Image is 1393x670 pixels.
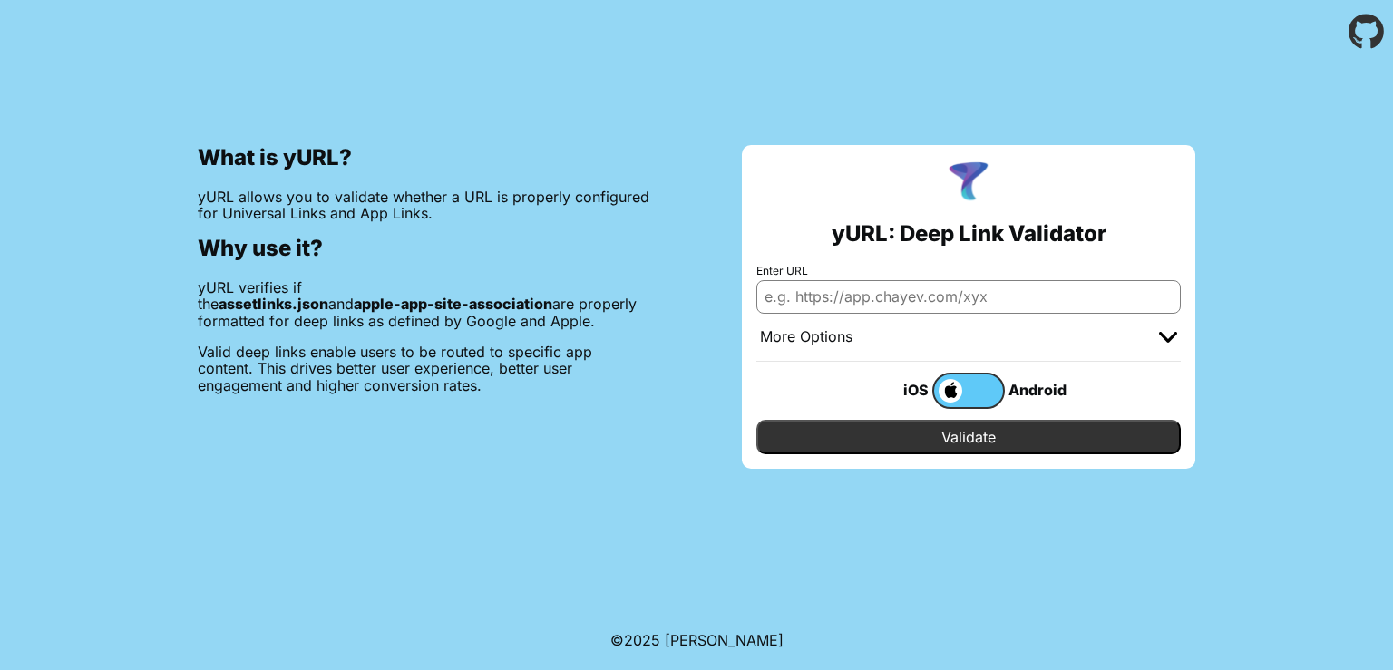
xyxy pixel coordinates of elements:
[354,295,552,313] b: apple-app-site-association
[1005,378,1077,402] div: Android
[756,420,1181,454] input: Validate
[665,631,784,649] a: Michael Ibragimchayev's Personal Site
[198,344,650,393] p: Valid deep links enable users to be routed to specific app content. This drives better user exper...
[610,610,784,670] footer: ©
[198,145,650,170] h2: What is yURL?
[198,279,650,329] p: yURL verifies if the and are properly formatted for deep links as defined by Google and Apple.
[198,189,650,222] p: yURL allows you to validate whether a URL is properly configured for Universal Links and App Links.
[624,631,660,649] span: 2025
[1159,332,1177,343] img: chevron
[756,265,1181,277] label: Enter URL
[945,160,992,207] img: yURL Logo
[756,280,1181,313] input: e.g. https://app.chayev.com/xyx
[760,328,852,346] div: More Options
[832,221,1106,247] h2: yURL: Deep Link Validator
[198,236,650,261] h2: Why use it?
[219,295,328,313] b: assetlinks.json
[860,378,932,402] div: iOS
